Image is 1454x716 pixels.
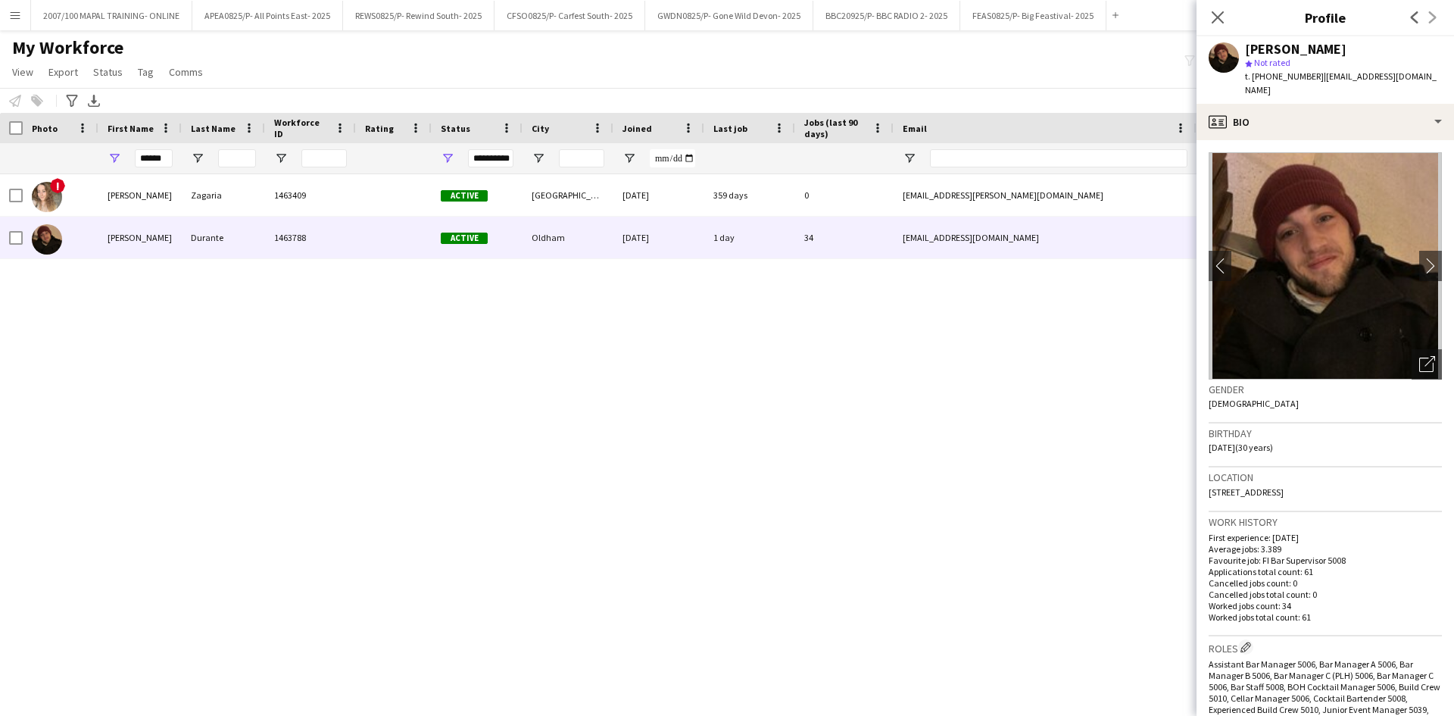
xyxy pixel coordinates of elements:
button: Open Filter Menu [441,152,454,165]
div: [GEOGRAPHIC_DATA] [523,174,613,216]
span: ! [50,178,65,193]
div: Open photos pop-in [1412,349,1442,380]
button: 2007/100 MAPAL TRAINING- ONLINE [31,1,192,30]
div: Bio [1197,104,1454,140]
app-action-btn: Export XLSX [85,92,103,110]
input: Workforce ID Filter Input [301,149,347,167]
a: Comms [163,62,209,82]
span: Active [441,190,488,202]
div: 1 day [704,217,795,258]
div: 1463409 [265,174,356,216]
h3: Profile [1197,8,1454,27]
h3: Gender [1209,383,1442,396]
button: Open Filter Menu [274,152,288,165]
div: 34 [795,217,894,258]
a: Export [42,62,84,82]
span: Export [48,65,78,79]
span: t. [PHONE_NUMBER] [1245,70,1324,82]
span: | [EMAIL_ADDRESS][DOMAIN_NAME] [1245,70,1437,95]
span: Jobs (last 90 days) [804,117,866,139]
app-action-btn: Advanced filters [63,92,81,110]
button: APEA0825/P- All Points East- 2025 [192,1,343,30]
p: Cancelled jobs count: 0 [1209,577,1442,589]
button: Open Filter Menu [191,152,204,165]
p: Average jobs: 3.389 [1209,543,1442,555]
div: [EMAIL_ADDRESS][DOMAIN_NAME] [894,217,1197,258]
span: Status [441,123,470,134]
span: Comms [169,65,203,79]
p: Applications total count: 61 [1209,566,1442,577]
div: [PERSON_NAME] [98,174,182,216]
span: [STREET_ADDRESS] [1209,486,1284,498]
span: Last Name [191,123,236,134]
span: Not rated [1254,57,1290,68]
h3: Roles [1209,639,1442,655]
span: View [12,65,33,79]
img: Crew avatar or photo [1209,152,1442,380]
input: City Filter Input [559,149,604,167]
h3: Birthday [1209,427,1442,440]
a: Tag [132,62,160,82]
span: Status [93,65,123,79]
span: Rating [365,123,394,134]
input: Joined Filter Input [650,149,695,167]
div: Oldham [523,217,613,258]
span: Email [903,123,927,134]
p: Cancelled jobs total count: 0 [1209,589,1442,600]
span: City [532,123,549,134]
button: CFSO0825/P- Carfest South- 2025 [495,1,645,30]
input: Email Filter Input [930,149,1187,167]
span: Active [441,233,488,244]
p: Worked jobs count: 34 [1209,600,1442,611]
div: [DATE] [613,217,704,258]
button: FEAS0825/P- Big Feastival- 2025 [960,1,1106,30]
button: Open Filter Menu [903,152,916,165]
button: Open Filter Menu [108,152,121,165]
div: [EMAIL_ADDRESS][PERSON_NAME][DOMAIN_NAME] [894,174,1197,216]
div: 359 days [704,174,795,216]
span: [DATE] (30 years) [1209,442,1273,453]
div: Zagaria [182,174,265,216]
a: View [6,62,39,82]
input: Last Name Filter Input [218,149,256,167]
div: [PERSON_NAME] [98,217,182,258]
img: Roberta Zagaria [32,182,62,212]
button: GWDN0825/P- Gone Wild Devon- 2025 [645,1,813,30]
span: Last job [713,123,747,134]
span: Tag [138,65,154,79]
button: Open Filter Menu [532,152,545,165]
div: [DATE] [613,174,704,216]
input: First Name Filter Input [135,149,173,167]
span: Photo [32,123,58,134]
p: Favourite job: FI Bar Supervisor 5008 [1209,555,1442,566]
span: [DEMOGRAPHIC_DATA] [1209,398,1299,409]
span: First Name [108,123,154,134]
p: First experience: [DATE] [1209,532,1442,543]
a: Status [87,62,129,82]
button: BBC20925/P- BBC RADIO 2- 2025 [813,1,960,30]
h3: Location [1209,471,1442,484]
div: 0 [795,174,894,216]
button: Open Filter Menu [622,152,636,165]
span: Workforce ID [274,117,329,139]
div: [PERSON_NAME] [1245,42,1346,56]
div: Durante [182,217,265,258]
button: REWS0825/P- Rewind South- 2025 [343,1,495,30]
img: Roberto Durante [32,224,62,255]
div: 1463788 [265,217,356,258]
span: My Workforce [12,36,123,59]
h3: Work history [1209,515,1442,529]
p: Worked jobs total count: 61 [1209,611,1442,623]
span: Joined [622,123,652,134]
